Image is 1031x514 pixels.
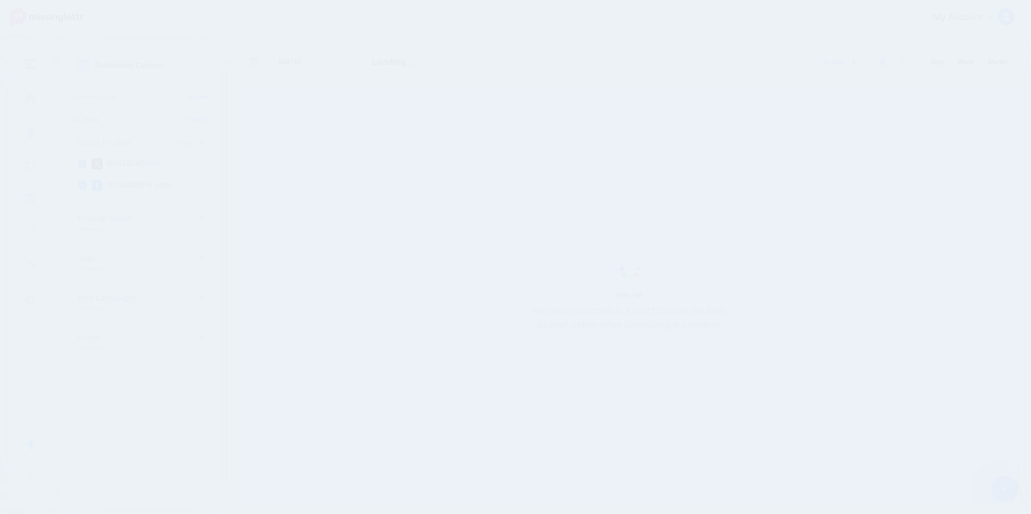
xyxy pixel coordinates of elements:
a: Drafts2 [817,52,868,72]
h4: Social Profiles [78,139,170,147]
a: My Account [922,4,1015,31]
img: paragraph-boxed.png [878,58,887,66]
span: Drafts [823,59,843,65]
a: Add [170,138,195,148]
label: @GIZGUIDEPH [92,158,160,169]
p: Viewing all [78,305,105,311]
h4: Drip Campaigns [78,294,200,302]
a: Upgrade [187,93,209,100]
h4: Posting Status [78,214,200,222]
img: calendar.png [78,59,90,71]
p: Not ready to schedule a post? Choose the Save as Draft option when composing the content. [528,304,731,332]
span: 2 [846,57,861,67]
img: facebook-square.png [92,180,102,191]
p: Viewing all [78,265,105,272]
h4: Users [78,334,200,342]
a: Week [951,53,981,71]
span: Loading... [372,56,414,67]
label: GIZGUIDEPH page [92,180,173,191]
a: Clear All [187,116,209,122]
img: facebook-grey-square.png [901,58,909,66]
img: Missinglettr [10,8,83,26]
img: twitter-square.png [92,158,102,169]
p: Scheduled Posts [73,94,209,99]
h4: Filters [73,116,209,124]
a: Day [925,53,950,71]
h5: PRO TIP [528,291,731,300]
p: Viewing all [78,345,105,351]
a: Month [981,53,1014,71]
h4: Tags [78,254,200,262]
img: menu.png [25,59,36,69]
p: Viewing all [78,225,105,232]
p: Scheduled Content [95,61,163,69]
img: calendar-grey-darker.png [249,57,259,67]
a: [DATE] [268,52,311,72]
